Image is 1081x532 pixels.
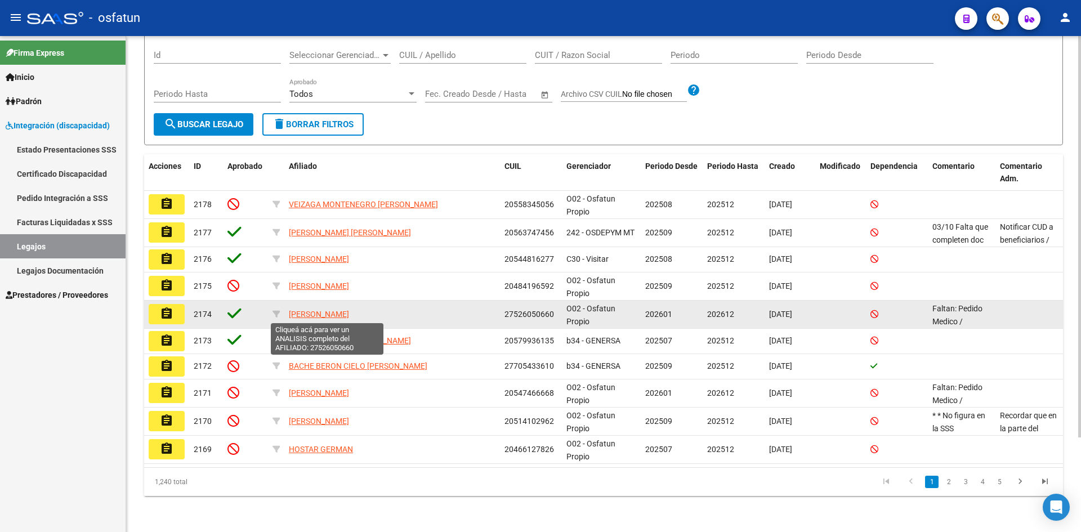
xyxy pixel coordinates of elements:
[707,417,734,426] span: 202512
[289,445,353,454] span: HOSTAR GERMAN
[707,310,734,319] span: 202612
[289,336,411,345] span: [PERSON_NAME] [PERSON_NAME]
[6,71,34,83] span: Inicio
[932,383,986,494] span: Faltan: Pedido Medico / Formularios / Pedidos Medicos Prepuestos / Informe evolutivo / Plan de ab...
[273,117,286,131] mat-icon: delete
[164,119,243,129] span: Buscar Legajo
[504,162,521,171] span: CUIL
[932,162,975,171] span: Comentario
[769,361,792,370] span: [DATE]
[976,476,989,488] a: 4
[645,388,672,397] span: 202601
[194,417,212,426] span: 2170
[194,162,201,171] span: ID
[227,162,262,171] span: Aprobado
[645,361,672,370] span: 202509
[194,228,212,237] span: 2177
[765,154,815,191] datatable-header-cell: Creado
[641,154,703,191] datatable-header-cell: Periodo Desde
[942,476,955,488] a: 2
[289,281,349,290] span: [PERSON_NAME]
[932,411,985,433] span: * * No figura en la SSS
[1058,11,1072,24] mat-icon: person
[566,383,615,405] span: O02 - Osfatun Propio
[769,336,792,345] span: [DATE]
[566,411,615,433] span: O02 - Osfatun Propio
[194,254,212,263] span: 2176
[707,336,734,345] span: 202512
[189,154,223,191] datatable-header-cell: ID
[769,228,792,237] span: [DATE]
[160,414,173,427] mat-icon: assignment
[144,468,326,496] div: 1,240 total
[820,162,860,171] span: Modificado
[707,361,734,370] span: 202512
[707,445,734,454] span: 202512
[160,334,173,347] mat-icon: assignment
[703,154,765,191] datatable-header-cell: Periodo Hasta
[1000,222,1053,257] span: Notificar CUD a beneficiarios / Falta Codem
[149,162,181,171] span: Acciones
[223,154,268,191] datatable-header-cell: Aprobado
[769,388,792,397] span: [DATE]
[289,310,349,319] span: [PERSON_NAME]
[870,162,918,171] span: Dependencia
[923,472,940,491] li: page 1
[504,445,554,454] span: 20466127826
[1034,476,1056,488] a: go to last page
[500,154,562,191] datatable-header-cell: CUIL
[504,417,554,426] span: 20514102962
[769,200,792,209] span: [DATE]
[289,417,349,426] span: [PERSON_NAME]
[687,83,700,97] mat-icon: help
[289,228,411,237] span: [PERSON_NAME] [PERSON_NAME]
[194,310,212,319] span: 2174
[504,281,554,290] span: 20484196592
[1009,476,1031,488] a: go to next page
[289,388,349,397] span: [PERSON_NAME]
[504,310,554,319] span: 27526050660
[160,279,173,292] mat-icon: assignment
[160,252,173,266] mat-icon: assignment
[566,304,615,326] span: O02 - Osfatun Propio
[645,281,672,290] span: 202509
[769,445,792,454] span: [DATE]
[925,476,939,488] a: 1
[645,445,672,454] span: 202507
[769,310,792,319] span: [DATE]
[974,472,991,491] li: page 4
[194,388,212,397] span: 2171
[194,336,212,345] span: 2173
[645,336,672,345] span: 202507
[645,254,672,263] span: 202508
[284,154,500,191] datatable-header-cell: Afiliado
[566,254,609,263] span: C30 - Visitar
[993,476,1006,488] a: 5
[645,310,672,319] span: 202601
[504,254,554,263] span: 20544816277
[645,417,672,426] span: 202509
[273,119,354,129] span: Borrar Filtros
[289,162,317,171] span: Afiliado
[6,289,108,301] span: Prestadores / Proveedores
[262,113,364,136] button: Borrar Filtros
[144,154,189,191] datatable-header-cell: Acciones
[194,445,212,454] span: 2169
[900,476,922,488] a: go to previous page
[707,162,758,171] span: Periodo Hasta
[566,162,611,171] span: Gerenciador
[481,89,535,99] input: Fecha fin
[160,386,173,399] mat-icon: assignment
[769,417,792,426] span: [DATE]
[504,361,554,370] span: 27705433610
[645,228,672,237] span: 202509
[940,472,957,491] li: page 2
[957,472,974,491] li: page 3
[815,154,866,191] datatable-header-cell: Modificado
[566,228,635,237] span: 242 - OSDEPYM MT
[289,50,381,60] span: Seleccionar Gerenciador
[566,439,615,461] span: O02 - Osfatun Propio
[769,254,792,263] span: [DATE]
[991,472,1008,491] li: page 5
[932,222,988,309] span: 03/10 Falta que completen doc faltante de Fono. 07/10 cargo la prestación de fono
